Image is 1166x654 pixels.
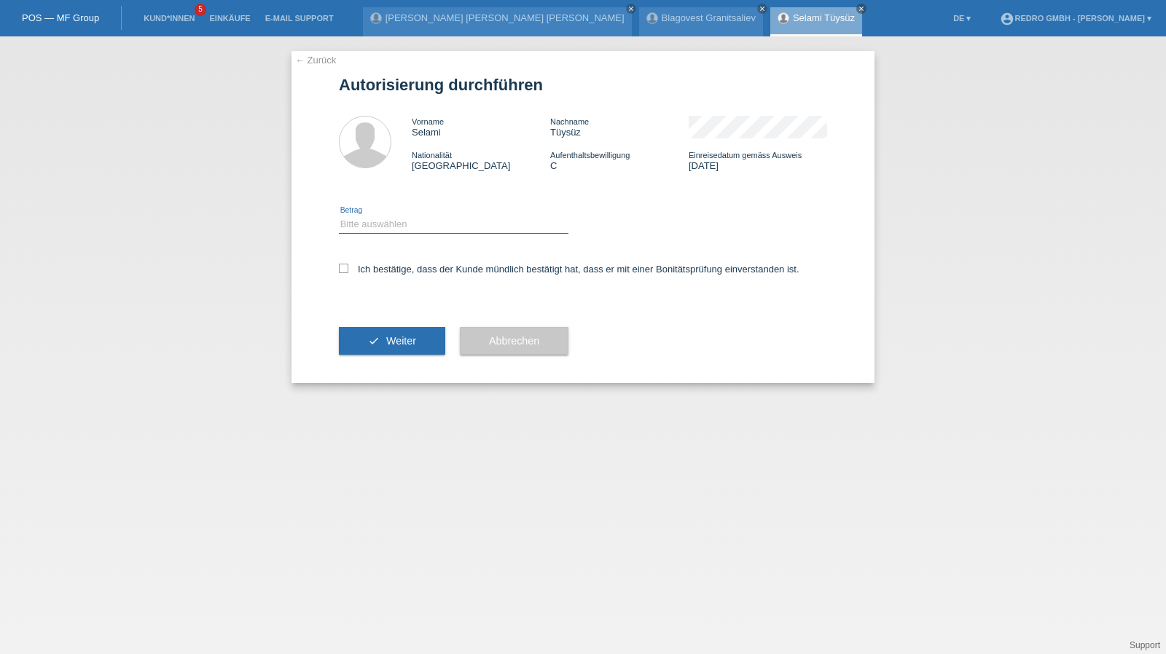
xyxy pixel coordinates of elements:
[258,14,341,23] a: E-Mail Support
[412,117,444,126] span: Vorname
[386,12,625,23] a: [PERSON_NAME] [PERSON_NAME] [PERSON_NAME]
[550,117,589,126] span: Nachname
[412,151,452,159] span: Nationalität
[793,12,855,23] a: Selami Tüysüz
[1130,640,1160,650] a: Support
[339,76,827,94] h1: Autorisierung durchführen
[689,151,802,159] span: Einreisedatum gemäss Ausweis
[339,327,445,355] button: check Weiter
[759,5,766,12] i: close
[202,14,257,23] a: Einkäufe
[946,14,978,23] a: DE ▾
[757,4,767,14] a: close
[195,4,206,16] span: 5
[1000,12,1014,26] i: account_circle
[626,4,636,14] a: close
[489,335,539,347] span: Abbrechen
[386,335,416,347] span: Weiter
[627,5,635,12] i: close
[412,116,550,138] div: Selami
[550,116,689,138] div: Tüysüz
[550,151,630,159] span: Aufenthaltsbewilligung
[368,335,380,347] i: check
[689,149,827,171] div: [DATE]
[993,14,1159,23] a: account_circleRedro GmbH - [PERSON_NAME] ▾
[460,327,568,355] button: Abbrechen
[856,4,866,14] a: close
[662,12,756,23] a: Blagovest Granitsaliev
[295,55,336,66] a: ← Zurück
[339,264,799,275] label: Ich bestätige, dass der Kunde mündlich bestätigt hat, dass er mit einer Bonitätsprüfung einversta...
[412,149,550,171] div: [GEOGRAPHIC_DATA]
[136,14,202,23] a: Kund*innen
[858,5,865,12] i: close
[550,149,689,171] div: C
[22,12,99,23] a: POS — MF Group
